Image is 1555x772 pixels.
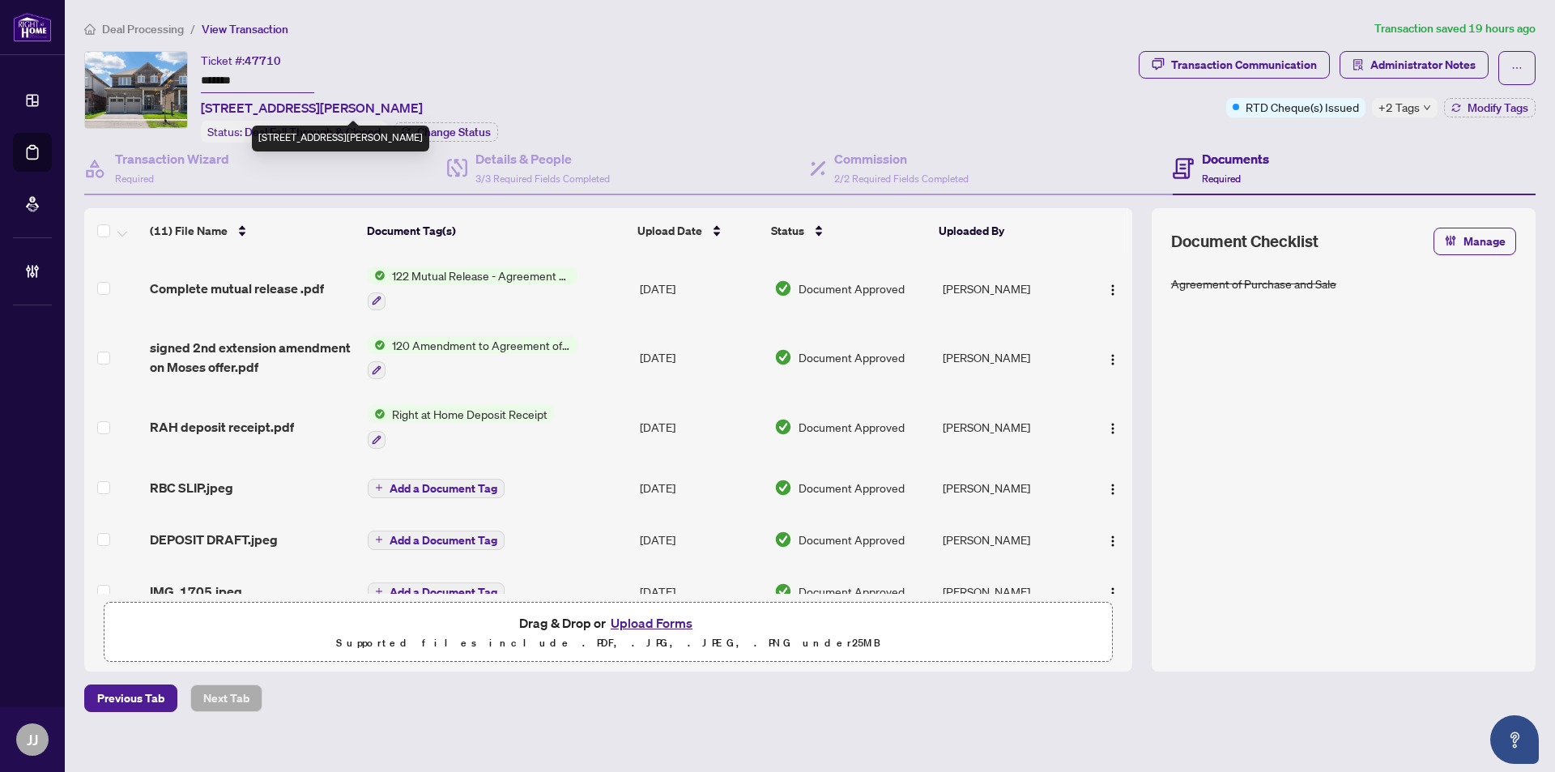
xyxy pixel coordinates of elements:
[799,279,905,297] span: Document Approved
[368,582,505,602] button: Add a Document Tag
[774,418,792,436] img: Document Status
[1490,715,1539,764] button: Open asap
[774,531,792,548] img: Document Status
[1463,228,1506,254] span: Manage
[936,462,1084,514] td: [PERSON_NAME]
[114,633,1102,653] p: Supported files include .PDF, .JPG, .JPEG, .PNG under 25 MB
[1106,586,1119,599] img: Logo
[936,254,1084,323] td: [PERSON_NAME]
[633,565,768,617] td: [DATE]
[1434,228,1516,255] button: Manage
[1246,98,1359,116] span: RTD Cheque(s) Issued
[386,267,577,284] span: 122 Mutual Release - Agreement of Purchase and Sale
[386,405,554,423] span: Right at Home Deposit Receipt
[1171,52,1317,78] div: Transaction Communication
[245,125,381,139] span: Deal Fell Through & Closed
[368,405,554,449] button: Status IconRight at Home Deposit Receipt
[1423,104,1431,112] span: down
[475,173,610,185] span: 3/3 Required Fields Completed
[390,535,497,546] span: Add a Document Tag
[150,530,278,549] span: DEPOSIT DRAFT.jpeg
[1171,230,1319,253] span: Document Checklist
[1100,578,1126,604] button: Logo
[1468,102,1528,113] span: Modify Tags
[633,462,768,514] td: [DATE]
[1511,62,1523,74] span: ellipsis
[375,484,383,492] span: plus
[1202,173,1241,185] span: Required
[190,19,195,38] li: /
[1378,98,1420,117] span: +2 Tags
[765,208,932,254] th: Status
[1100,275,1126,301] button: Logo
[633,254,768,323] td: [DATE]
[368,479,505,498] button: Add a Document Tag
[143,208,360,254] th: (11) File Name
[1374,19,1536,38] article: Transaction saved 19 hours ago
[1171,275,1336,292] div: Agreement of Purchase and Sale
[150,478,233,497] span: RBC SLIP.jpeg
[606,612,697,633] button: Upload Forms
[1202,149,1269,168] h4: Documents
[375,587,383,595] span: plus
[115,149,229,168] h4: Transaction Wizard
[252,126,429,151] div: [STREET_ADDRESS][PERSON_NAME]
[633,323,768,393] td: [DATE]
[102,22,184,36] span: Deal Processing
[1340,51,1489,79] button: Administrator Notes
[1100,475,1126,501] button: Logo
[799,582,905,600] span: Document Approved
[834,149,969,168] h4: Commission
[799,418,905,436] span: Document Approved
[201,98,423,117] span: [STREET_ADDRESS][PERSON_NAME]
[1106,422,1119,435] img: Logo
[202,22,288,36] span: View Transaction
[150,279,324,298] span: Complete mutual release .pdf
[519,612,697,633] span: Drag & Drop or
[1100,414,1126,440] button: Logo
[360,208,632,254] th: Document Tag(s)
[368,267,577,310] button: Status Icon122 Mutual Release - Agreement of Purchase and Sale
[1100,344,1126,370] button: Logo
[390,483,497,494] span: Add a Document Tag
[932,208,1080,254] th: Uploaded By
[774,279,792,297] img: Document Status
[368,336,577,380] button: Status Icon120 Amendment to Agreement of Purchase and Sale
[936,392,1084,462] td: [PERSON_NAME]
[13,12,52,42] img: logo
[1444,98,1536,117] button: Modify Tags
[104,603,1112,663] span: Drag & Drop orUpload FormsSupported files include .PDF, .JPG, .JPEG, .PNG under25MB
[368,529,505,550] button: Add a Document Tag
[774,582,792,600] img: Document Status
[475,149,610,168] h4: Details & People
[936,514,1084,565] td: [PERSON_NAME]
[368,267,386,284] img: Status Icon
[150,222,228,240] span: (11) File Name
[1353,59,1364,70] span: solution
[637,222,702,240] span: Upload Date
[84,685,177,712] button: Previous Tab
[1370,52,1476,78] span: Administrator Notes
[368,477,505,498] button: Add a Document Tag
[368,531,505,550] button: Add a Document Tag
[368,336,386,354] img: Status Icon
[150,338,355,377] span: signed 2nd extension amendment on Moses offer.pdf
[390,586,497,598] span: Add a Document Tag
[799,348,905,366] span: Document Approved
[1139,51,1330,79] button: Transaction Communication
[27,728,38,751] span: JJ
[633,514,768,565] td: [DATE]
[245,53,281,68] span: 47710
[84,23,96,35] span: home
[190,685,262,712] button: Next Tab
[1106,483,1119,496] img: Logo
[386,336,577,354] span: 120 Amendment to Agreement of Purchase and Sale
[1106,353,1119,366] img: Logo
[97,685,164,711] span: Previous Tab
[115,173,154,185] span: Required
[1100,527,1126,552] button: Logo
[375,535,383,544] span: plus
[799,531,905,548] span: Document Approved
[368,405,386,423] img: Status Icon
[1106,284,1119,296] img: Logo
